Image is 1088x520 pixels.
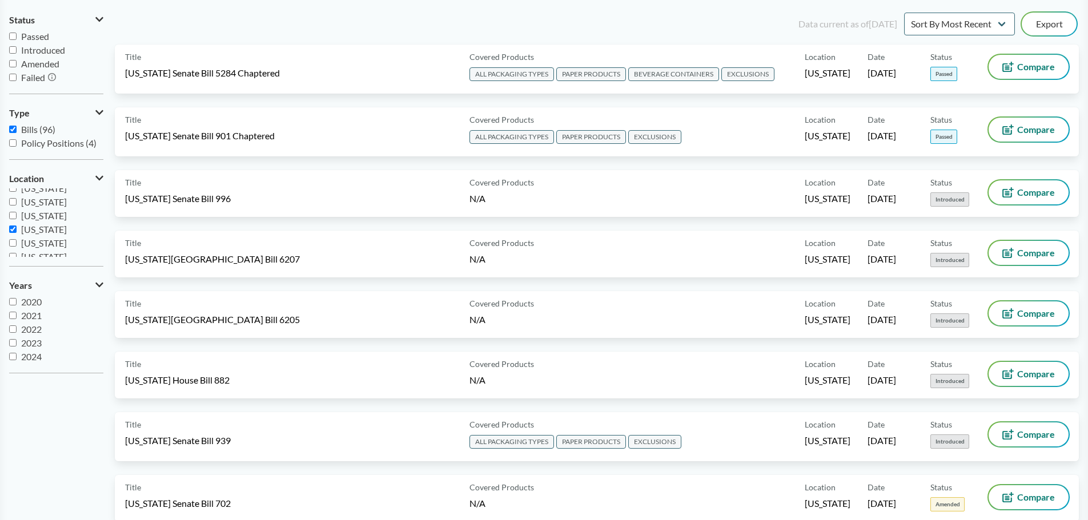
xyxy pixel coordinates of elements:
span: N/A [469,374,485,385]
input: Amended [9,60,17,67]
span: Location [805,114,836,126]
span: Compare [1017,248,1055,257]
span: [US_STATE] Senate Bill 702 [125,497,231,510]
span: N/A [469,193,485,204]
span: [US_STATE] [21,210,67,221]
span: BEVERAGE CONTAINERS [628,67,719,81]
span: Introduced [930,313,969,328]
span: Policy Positions (4) [21,138,97,148]
span: Title [125,51,141,63]
input: [US_STATE] [9,184,17,192]
span: Status [930,237,952,249]
span: Date [868,237,885,249]
span: 2022 [21,324,42,334]
span: [US_STATE] [805,374,850,386]
span: Covered Products [469,481,534,493]
input: 2024 [9,353,17,360]
span: Status [930,297,952,309]
button: Compare [989,241,1069,265]
span: Date [868,114,885,126]
span: N/A [469,498,485,509]
span: [DATE] [868,67,896,79]
span: 2020 [21,296,42,307]
span: EXCLUSIONS [721,67,774,81]
span: Status [930,51,952,63]
span: ALL PACKAGING TYPES [469,67,554,81]
input: Passed [9,33,17,40]
button: Compare [989,55,1069,79]
span: [DATE] [868,130,896,142]
span: Introduced [930,253,969,267]
span: Covered Products [469,114,534,126]
span: Location [805,418,836,430]
span: [US_STATE] [805,253,850,265]
span: Status [930,176,952,188]
span: Compare [1017,188,1055,197]
span: Date [868,358,885,370]
button: Years [9,276,103,295]
span: [US_STATE] Senate Bill 996 [125,192,231,205]
span: Covered Products [469,237,534,249]
input: [US_STATE] [9,225,17,233]
span: [US_STATE][GEOGRAPHIC_DATA] Bill 6205 [125,313,300,326]
span: Location [805,481,836,493]
span: [DATE] [868,313,896,326]
span: Covered Products [469,297,534,309]
span: Introduced [930,374,969,388]
span: PAPER PRODUCTS [556,435,626,449]
span: Location [805,176,836,188]
span: Years [9,280,32,291]
span: Status [930,358,952,370]
button: Type [9,103,103,123]
input: 2021 [9,312,17,319]
span: Location [805,237,836,249]
input: [US_STATE] [9,212,17,219]
span: Failed [21,72,45,83]
span: Compare [1017,493,1055,502]
span: [US_STATE] [805,130,850,142]
span: Compare [1017,369,1055,378]
span: Introduced [930,434,969,449]
span: Title [125,114,141,126]
span: [US_STATE] [21,224,67,235]
span: 2021 [21,310,42,321]
span: Title [125,176,141,188]
span: Title [125,358,141,370]
div: Data current as of [DATE] [798,17,897,31]
button: Compare [989,118,1069,142]
input: 2023 [9,339,17,346]
span: Title [125,481,141,493]
span: Date [868,297,885,309]
span: Amended [21,58,59,69]
span: Compare [1017,430,1055,439]
span: Location [805,358,836,370]
span: Covered Products [469,358,534,370]
span: [DATE] [868,192,896,205]
input: [US_STATE] [9,253,17,260]
span: [DATE] [868,434,896,447]
span: Title [125,418,141,430]
span: Date [868,51,885,63]
input: 2022 [9,325,17,333]
span: Location [805,297,836,309]
button: Compare [989,362,1069,386]
span: PAPER PRODUCTS [556,130,626,144]
span: [DATE] [868,497,896,510]
input: Introduced [9,46,17,54]
span: [US_STATE] [21,196,67,207]
span: Covered Products [469,418,534,430]
input: [US_STATE] [9,239,17,247]
span: Covered Products [469,176,534,188]
span: [US_STATE] [805,313,850,326]
span: Title [125,297,141,309]
span: Date [868,176,885,188]
span: Compare [1017,125,1055,134]
input: 2020 [9,298,17,305]
span: N/A [469,253,485,264]
span: Status [930,418,952,430]
span: [US_STATE] [21,251,67,262]
span: ALL PACKAGING TYPES [469,130,554,144]
span: [DATE] [868,374,896,386]
span: Passed [930,67,957,81]
span: Passed [21,31,49,42]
